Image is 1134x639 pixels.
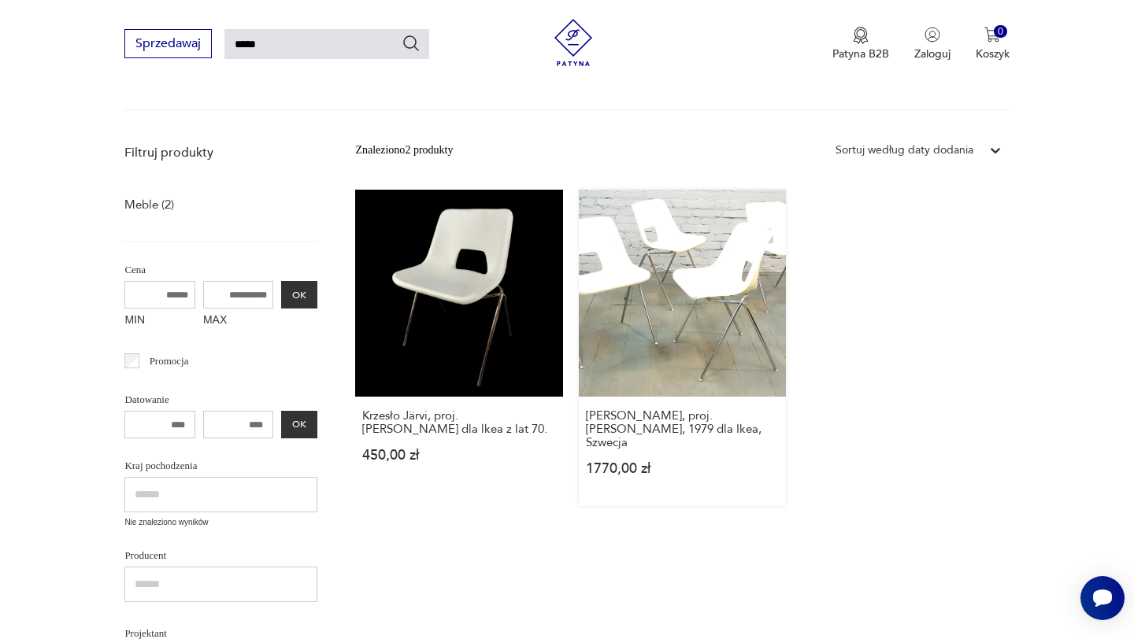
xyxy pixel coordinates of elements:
img: Patyna - sklep z meblami i dekoracjami vintage [550,19,597,66]
p: Promocja [150,353,189,370]
p: 1770,00 zł [586,462,779,475]
div: Sortuj według daty dodania [836,142,973,159]
p: Datowanie [124,391,317,408]
p: Kraj pochodzenia [124,457,317,475]
img: Ikonka użytkownika [925,27,940,42]
button: Szukaj [402,34,421,53]
p: Zaloguj [914,46,951,61]
p: Producent [124,547,317,564]
a: Krzesło Järvi, proj. Niels Gammelgaard dla lkea z lat 70.Krzesło Järvi, proj. [PERSON_NAME] dla l... [355,190,562,506]
a: Sprzedawaj [124,39,212,50]
img: Ikona koszyka [984,27,1000,42]
button: Patyna B2B [832,27,889,61]
iframe: Smartsupp widget button [1080,576,1125,620]
button: OK [281,411,317,438]
button: Sprzedawaj [124,29,212,58]
label: MIN [124,308,195,334]
button: Zaloguj [914,27,951,61]
p: 450,00 zł [362,449,555,462]
p: Koszyk [976,46,1010,61]
a: Krzesła Järvi, proj. Niels Gammelgaard, 1979 dla Ikea, Szwecja[PERSON_NAME], proj. [PERSON_NAME],... [579,190,786,506]
button: OK [281,281,317,308]
a: Meble (2) [124,194,174,216]
p: Nie znaleziono wyników [124,516,317,529]
p: Patyna B2B [832,46,889,61]
button: 0Koszyk [976,27,1010,61]
h3: [PERSON_NAME], proj. [PERSON_NAME], 1979 dla Ikea, Szwecja [586,409,779,449]
a: Ikona medaluPatyna B2B [832,27,889,61]
img: Ikona medalu [853,27,869,44]
label: MAX [203,308,274,334]
h3: Krzesło Järvi, proj. [PERSON_NAME] dla lkea z lat 70. [362,409,555,436]
div: Znaleziono 2 produkty [355,142,453,159]
p: Filtruj produkty [124,144,317,161]
div: 0 [994,25,1007,39]
p: Cena [124,261,317,279]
